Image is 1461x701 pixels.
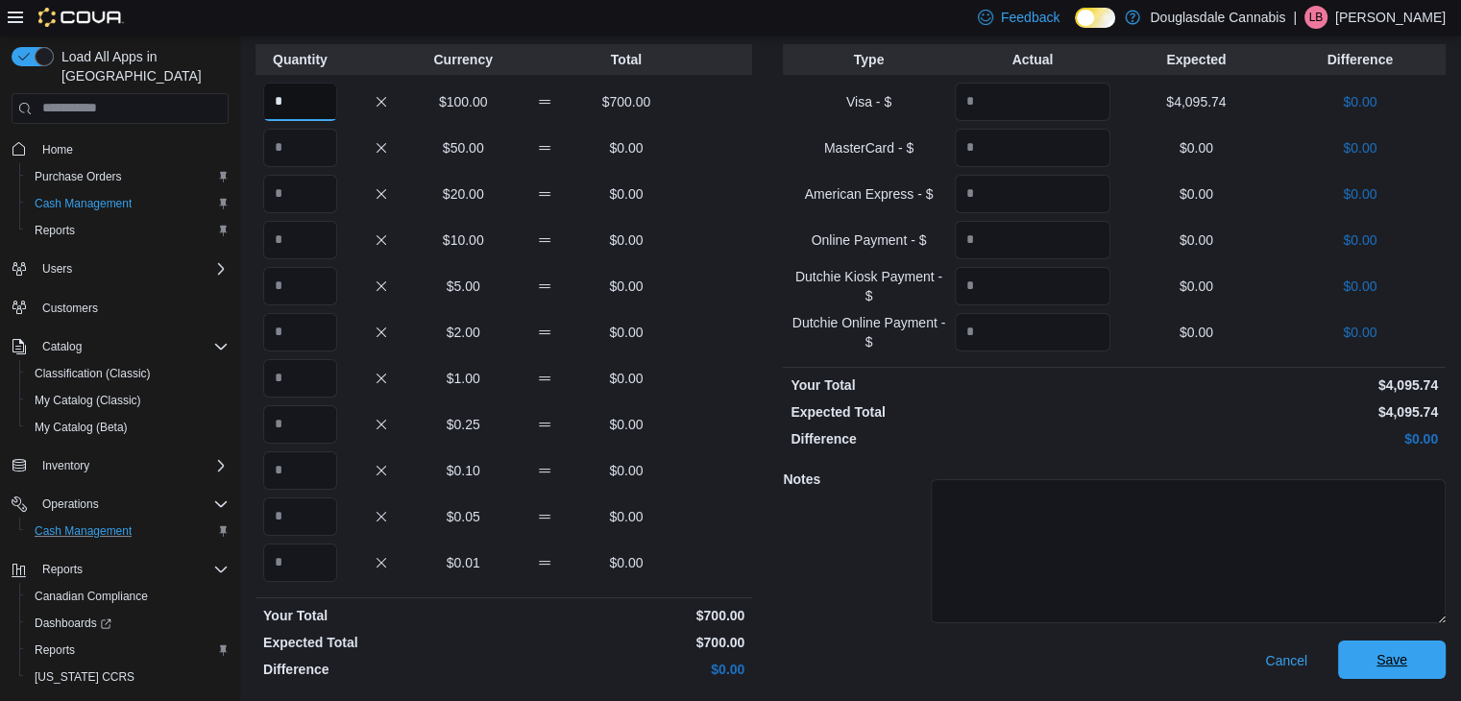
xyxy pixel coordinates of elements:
[955,83,1110,121] input: Quantity
[590,461,664,480] p: $0.00
[35,493,107,516] button: Operations
[590,184,664,204] p: $0.00
[426,553,500,572] p: $0.01
[263,175,337,213] input: Quantity
[590,230,664,250] p: $0.00
[27,585,156,608] a: Canadian Compliance
[783,460,927,498] h5: Notes
[1282,277,1438,296] p: $0.00
[590,50,664,69] p: Total
[35,335,229,358] span: Catalog
[791,313,946,351] p: Dutchie Online Payment - $
[426,230,500,250] p: $10.00
[263,497,337,536] input: Quantity
[19,610,236,637] a: Dashboards
[1118,429,1438,448] p: $0.00
[263,221,337,259] input: Quantity
[35,616,111,631] span: Dashboards
[38,8,124,27] img: Cova
[1118,277,1274,296] p: $0.00
[1309,6,1324,29] span: LB
[27,665,229,689] span: Washington CCRS
[791,138,946,157] p: MasterCard - $
[1118,230,1274,250] p: $0.00
[35,257,80,280] button: Users
[35,420,128,435] span: My Catalog (Beta)
[19,518,236,544] button: Cash Management
[27,416,229,439] span: My Catalog (Beta)
[27,192,139,215] a: Cash Management
[426,138,500,157] p: $50.00
[263,50,337,69] p: Quantity
[791,230,946,250] p: Online Payment - $
[590,507,664,526] p: $0.00
[54,47,229,85] span: Load All Apps in [GEOGRAPHIC_DATA]
[27,639,229,662] span: Reports
[590,277,664,296] p: $0.00
[426,323,500,342] p: $2.00
[1338,641,1446,679] button: Save
[263,451,337,490] input: Quantity
[35,169,122,184] span: Purchase Orders
[35,642,75,658] span: Reports
[1282,50,1438,69] p: Difference
[35,493,229,516] span: Operations
[426,415,500,434] p: $0.25
[42,301,98,316] span: Customers
[35,558,229,581] span: Reports
[955,221,1110,259] input: Quantity
[426,277,500,296] p: $5.00
[19,163,236,190] button: Purchase Orders
[35,223,75,238] span: Reports
[35,137,229,161] span: Home
[1282,184,1438,204] p: $0.00
[1075,8,1115,28] input: Dark Mode
[35,257,229,280] span: Users
[35,454,97,477] button: Inventory
[426,461,500,480] p: $0.10
[263,544,337,582] input: Quantity
[263,83,337,121] input: Quantity
[1118,375,1438,395] p: $4,095.74
[426,507,500,526] p: $0.05
[42,339,82,354] span: Catalog
[42,562,83,577] span: Reports
[1376,650,1407,669] span: Save
[27,219,229,242] span: Reports
[42,496,99,512] span: Operations
[955,267,1110,305] input: Quantity
[590,138,664,157] p: $0.00
[1118,92,1274,111] p: $4,095.74
[791,50,946,69] p: Type
[19,583,236,610] button: Canadian Compliance
[27,612,119,635] a: Dashboards
[19,664,236,690] button: [US_STATE] CCRS
[27,165,130,188] a: Purchase Orders
[508,660,745,679] p: $0.00
[35,297,106,320] a: Customers
[1075,28,1076,29] span: Dark Mode
[27,389,229,412] span: My Catalog (Classic)
[791,375,1110,395] p: Your Total
[4,556,236,583] button: Reports
[27,389,149,412] a: My Catalog (Classic)
[508,606,745,625] p: $700.00
[42,458,89,473] span: Inventory
[1282,230,1438,250] p: $0.00
[19,414,236,441] button: My Catalog (Beta)
[35,558,90,581] button: Reports
[791,402,1110,422] p: Expected Total
[426,50,500,69] p: Currency
[27,520,229,543] span: Cash Management
[1118,402,1438,422] p: $4,095.74
[27,612,229,635] span: Dashboards
[791,267,946,305] p: Dutchie Kiosk Payment - $
[791,184,946,204] p: American Express - $
[27,639,83,662] a: Reports
[35,589,148,604] span: Canadian Compliance
[1335,6,1446,29] p: [PERSON_NAME]
[263,633,500,652] p: Expected Total
[1282,92,1438,111] p: $0.00
[42,261,72,277] span: Users
[1257,641,1315,680] button: Cancel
